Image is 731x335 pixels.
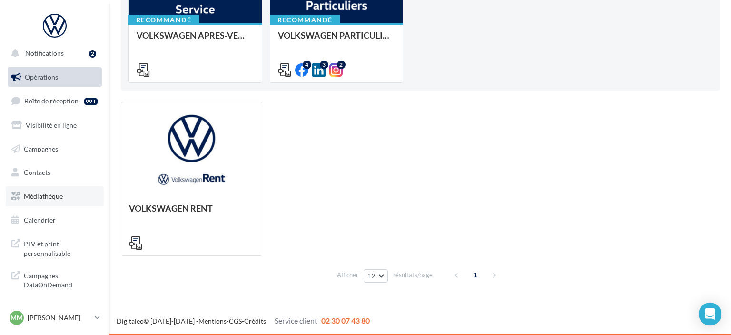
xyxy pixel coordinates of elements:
[337,61,346,69] div: 2
[24,97,79,105] span: Boîte de réception
[8,309,102,327] a: MM [PERSON_NAME]
[270,15,340,25] div: Recommandé
[337,271,358,280] span: Afficher
[24,216,56,224] span: Calendrier
[6,265,104,294] a: Campagnes DataOnDemand
[84,98,98,105] div: 99+
[6,43,100,63] button: Notifications 2
[24,144,58,152] span: Campagnes
[320,61,328,69] div: 3
[24,269,98,290] span: Campagnes DataOnDemand
[393,271,433,280] span: résultats/page
[6,210,104,230] a: Calendrier
[25,73,58,81] span: Opérations
[24,168,50,176] span: Contacts
[117,317,370,325] span: © [DATE]-[DATE] - - -
[10,313,23,323] span: MM
[117,317,144,325] a: Digitaleo
[137,30,254,50] div: VOLKSWAGEN APRES-VENTE
[24,237,98,258] span: PLV et print personnalisable
[28,313,91,323] p: [PERSON_NAME]
[24,192,63,200] span: Médiathèque
[364,269,388,283] button: 12
[6,139,104,159] a: Campagnes
[244,317,266,325] a: Crédits
[6,91,104,111] a: Boîte de réception99+
[128,15,199,25] div: Recommandé
[6,186,104,206] a: Médiathèque
[26,121,77,129] span: Visibilité en ligne
[278,30,395,50] div: VOLKSWAGEN PARTICULIER
[229,317,242,325] a: CGS
[89,50,96,58] div: 2
[25,49,64,57] span: Notifications
[303,61,311,69] div: 4
[275,316,317,325] span: Service client
[129,203,254,223] div: VOLKSWAGEN RENT
[6,162,104,183] a: Contacts
[368,272,376,280] span: 12
[321,316,370,325] span: 02 30 07 43 80
[198,317,227,325] a: Mentions
[6,67,104,87] a: Opérations
[6,233,104,262] a: PLV et print personnalisable
[468,267,483,283] span: 1
[6,115,104,135] a: Visibilité en ligne
[699,303,721,325] div: Open Intercom Messenger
